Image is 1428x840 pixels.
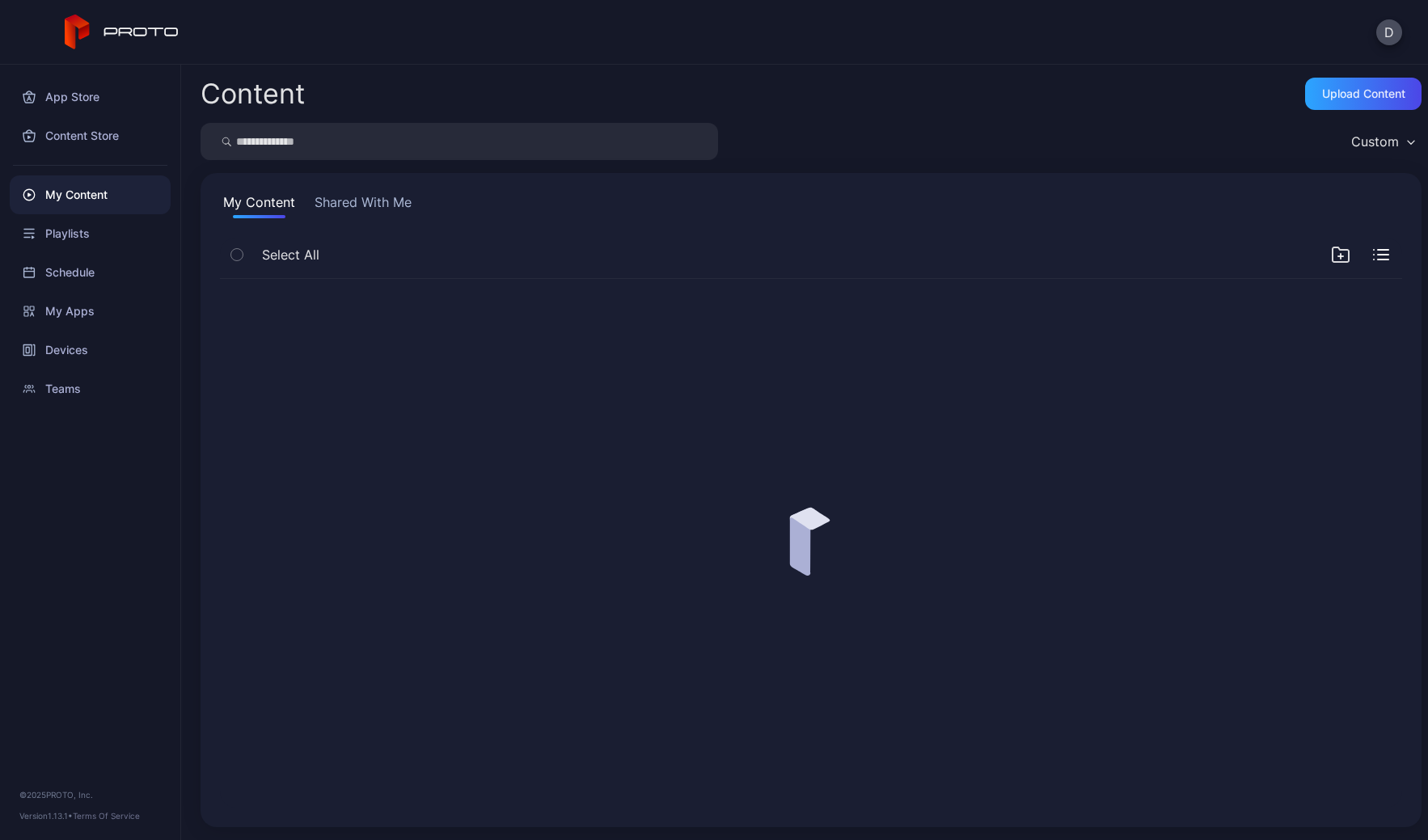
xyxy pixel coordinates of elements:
[73,811,140,821] a: Terms Of Service
[1322,87,1405,100] div: Upload Content
[262,245,319,264] span: Select All
[311,192,415,218] button: Shared With Me
[220,192,298,218] button: My Content
[10,253,171,292] a: Schedule
[1351,133,1399,150] div: Custom
[1305,78,1422,110] button: Upload Content
[10,369,171,408] a: Teams
[1343,123,1422,160] button: Custom
[10,292,171,331] a: My Apps
[10,175,171,214] a: My Content
[10,214,171,253] a: Playlists
[1376,19,1402,45] button: D
[10,116,171,155] a: Content Store
[201,80,305,108] div: Content
[10,331,171,369] a: Devices
[19,788,161,801] div: © 2025 PROTO, Inc.
[19,811,73,821] span: Version 1.13.1 •
[10,78,171,116] a: App Store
